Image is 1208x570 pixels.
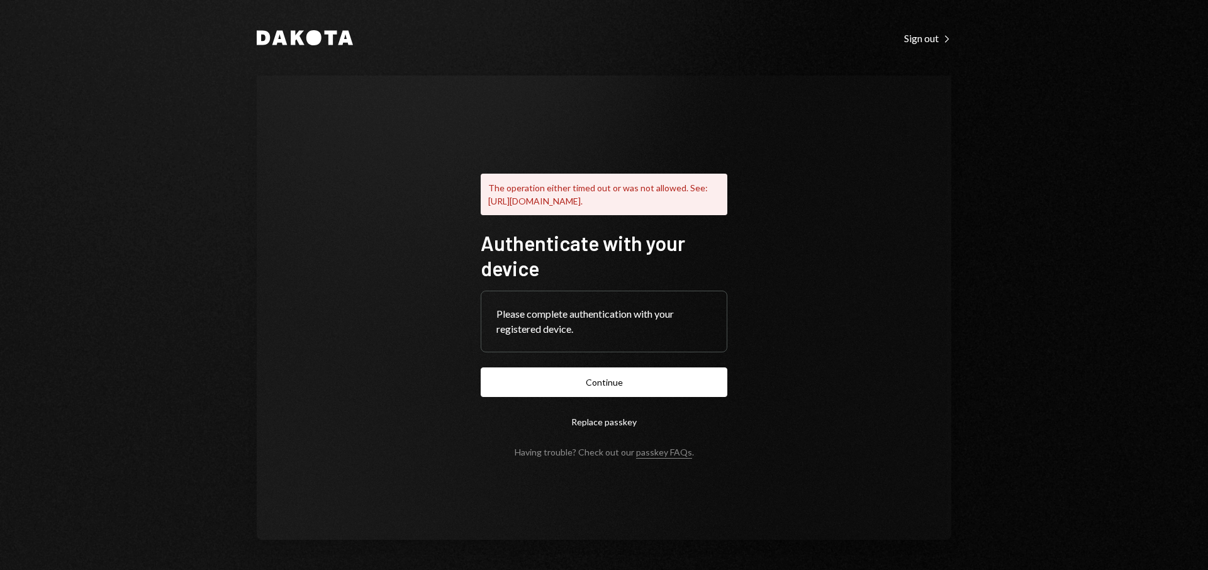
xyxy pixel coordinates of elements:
div: Please complete authentication with your registered device. [496,306,712,337]
button: Replace passkey [481,407,727,437]
a: Sign out [904,31,951,45]
div: Having trouble? Check out our . [515,447,694,457]
div: The operation either timed out or was not allowed. See: [URL][DOMAIN_NAME]. [481,174,727,215]
button: Continue [481,367,727,397]
div: Sign out [904,32,951,45]
h1: Authenticate with your device [481,230,727,281]
a: passkey FAQs [636,447,692,459]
